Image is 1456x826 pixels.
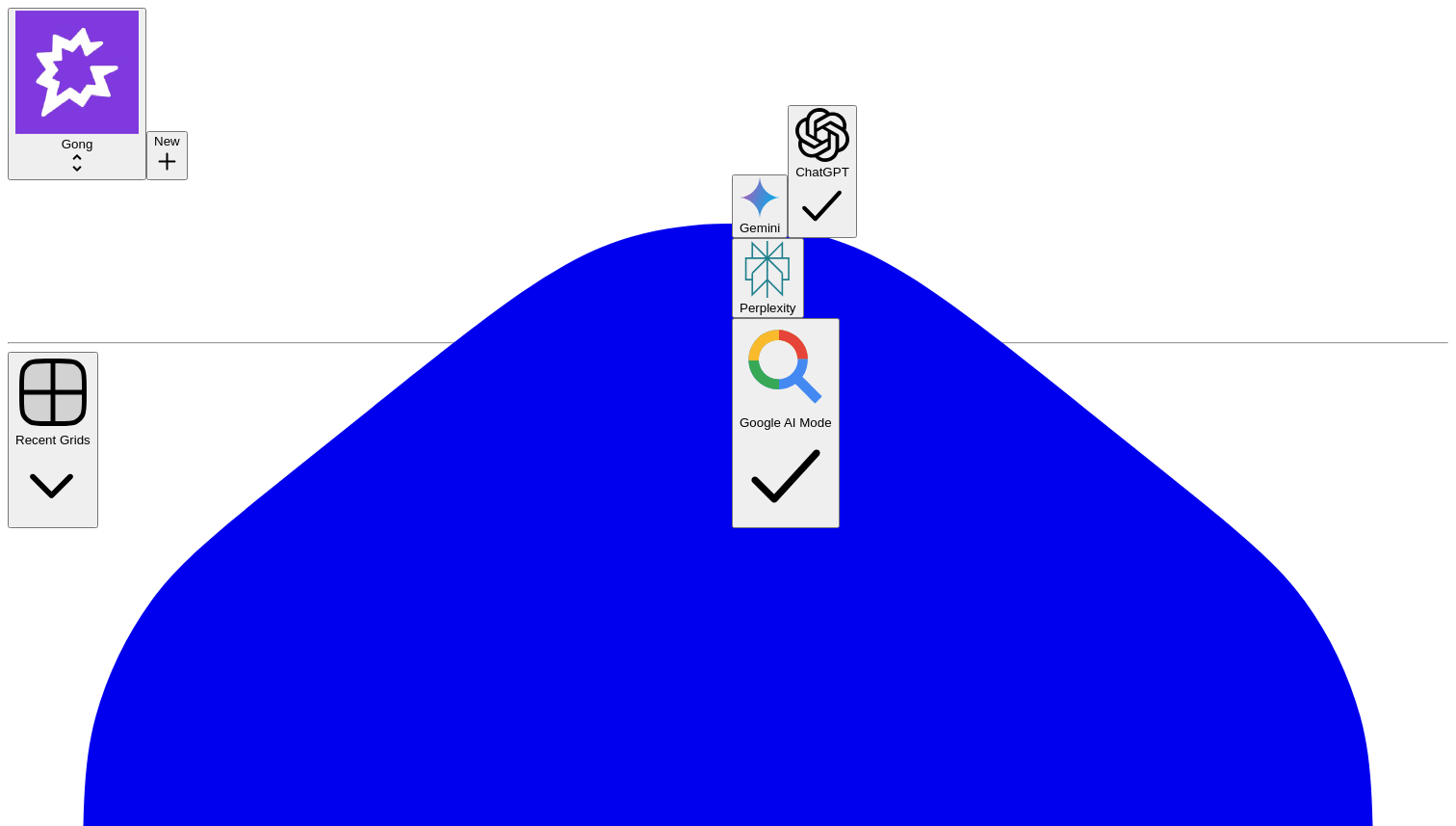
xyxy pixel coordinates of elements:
[154,134,180,148] span: New
[8,8,146,180] button: Workspace: Gong
[15,11,139,134] img: Gong Logo
[740,221,780,235] span: Gemini
[740,415,832,430] span: Google AI Mode
[795,165,849,179] span: ChatGPT
[146,131,188,180] button: New
[740,301,796,315] span: Perplexity
[62,137,93,151] span: Gong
